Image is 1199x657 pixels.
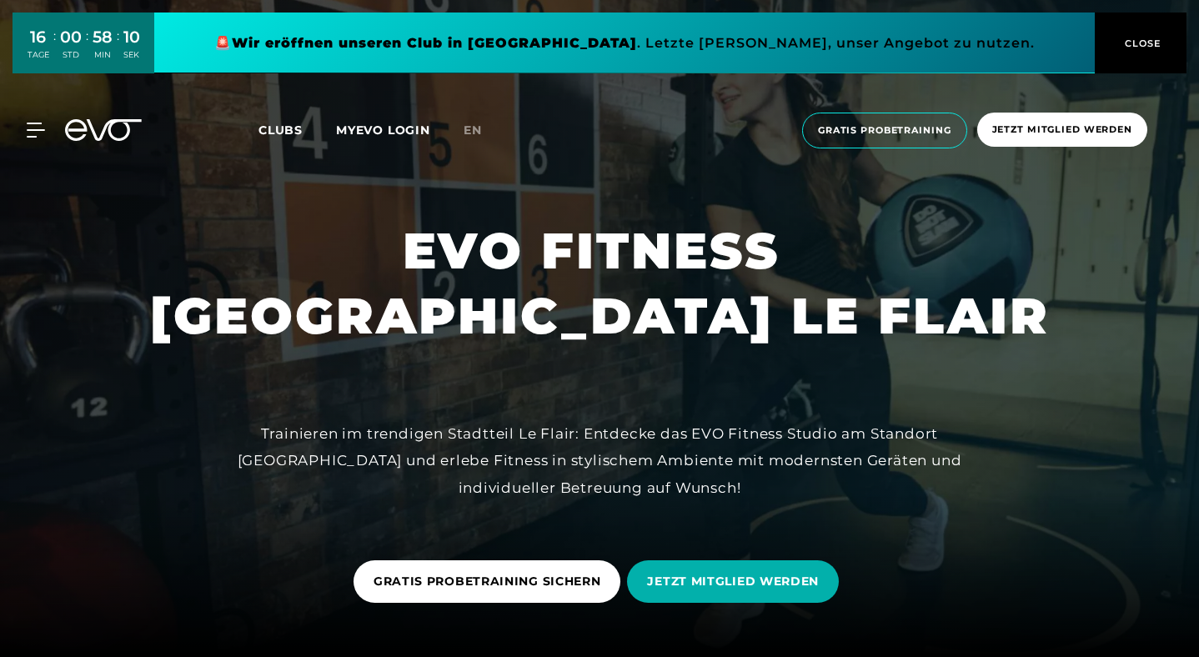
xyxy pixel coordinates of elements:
[258,123,303,138] span: Clubs
[818,123,951,138] span: Gratis Probetraining
[374,573,601,590] span: GRATIS PROBETRAINING SICHERN
[992,123,1132,137] span: Jetzt Mitglied werden
[1121,36,1161,51] span: CLOSE
[464,121,502,140] a: en
[972,113,1152,148] a: Jetzt Mitglied werden
[28,49,49,61] div: TAGE
[1095,13,1186,73] button: CLOSE
[86,27,88,71] div: :
[53,27,56,71] div: :
[336,123,430,138] a: MYEVO LOGIN
[647,573,819,590] span: JETZT MITGLIED WERDEN
[117,27,119,71] div: :
[28,25,49,49] div: 16
[258,122,336,138] a: Clubs
[93,25,113,49] div: 58
[123,49,140,61] div: SEK
[60,49,82,61] div: STD
[627,548,845,615] a: JETZT MITGLIED WERDEN
[224,420,975,501] div: Trainieren im trendigen Stadtteil Le Flair: Entdecke das EVO Fitness Studio am Standort [GEOGRAPH...
[60,25,82,49] div: 00
[797,113,972,148] a: Gratis Probetraining
[93,49,113,61] div: MIN
[123,25,140,49] div: 10
[150,218,1050,349] h1: EVO FITNESS [GEOGRAPHIC_DATA] LE FLAIR
[464,123,482,138] span: en
[354,548,628,615] a: GRATIS PROBETRAINING SICHERN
